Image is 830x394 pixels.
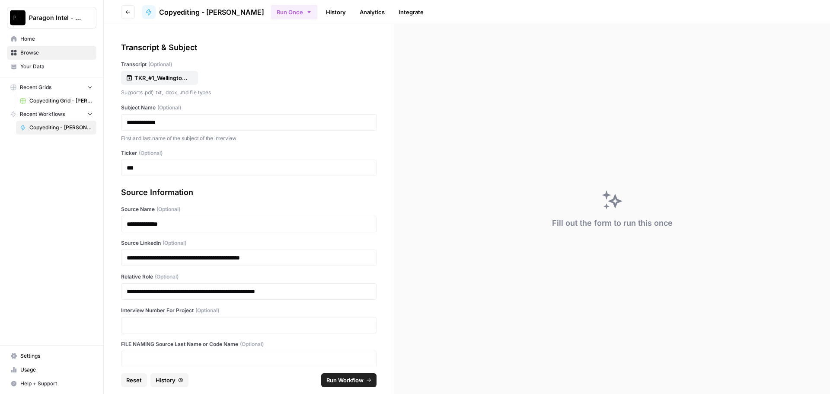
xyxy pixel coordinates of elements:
[29,13,81,22] span: Paragon Intel - Copyediting
[393,5,429,19] a: Integrate
[552,217,673,229] div: Fill out the form to run this once
[7,349,96,363] a: Settings
[121,205,377,213] label: Source Name
[354,5,390,19] a: Analytics
[20,352,93,360] span: Settings
[163,239,186,247] span: (Optional)
[156,205,180,213] span: (Optional)
[20,110,65,118] span: Recent Workflows
[321,5,351,19] a: History
[16,94,96,108] a: Copyediting Grid - [PERSON_NAME]
[139,149,163,157] span: (Optional)
[321,373,377,387] button: Run Workflow
[10,10,26,26] img: Paragon Intel - Copyediting Logo
[121,239,377,247] label: Source LinkedIn
[142,5,264,19] a: Copyediting - [PERSON_NAME]
[121,134,377,143] p: First and last name of the subject of the interview
[20,83,51,91] span: Recent Grids
[121,149,377,157] label: Ticker
[20,35,93,43] span: Home
[7,60,96,74] a: Your Data
[20,380,93,388] span: Help + Support
[155,273,179,281] span: (Optional)
[7,108,96,121] button: Recent Workflows
[16,121,96,135] a: Copyediting - [PERSON_NAME]
[134,74,190,82] p: TKR_#1_Wellington Raw Transcript.docx
[7,81,96,94] button: Recent Grids
[240,340,264,348] span: (Optional)
[195,307,219,314] span: (Optional)
[121,42,377,54] div: Transcript & Subject
[121,71,198,85] button: TKR_#1_Wellington Raw Transcript.docx
[20,49,93,57] span: Browse
[20,366,93,374] span: Usage
[7,377,96,391] button: Help + Support
[326,376,364,384] span: Run Workflow
[126,376,142,384] span: Reset
[7,7,96,29] button: Workspace: Paragon Intel - Copyediting
[271,5,317,19] button: Run Once
[121,104,377,112] label: Subject Name
[156,376,176,384] span: History
[7,46,96,60] a: Browse
[121,273,377,281] label: Relative Role
[157,104,181,112] span: (Optional)
[7,32,96,46] a: Home
[7,363,96,377] a: Usage
[121,307,377,314] label: Interview Number For Project
[29,124,93,131] span: Copyediting - [PERSON_NAME]
[159,7,264,17] span: Copyediting - [PERSON_NAME]
[121,373,147,387] button: Reset
[20,63,93,70] span: Your Data
[148,61,172,68] span: (Optional)
[121,340,377,348] label: FILE NAMING Source Last Name or Code Name
[29,97,93,105] span: Copyediting Grid - [PERSON_NAME]
[121,61,377,68] label: Transcript
[121,186,377,199] div: Source Information
[121,88,377,97] p: Supports .pdf, .txt, .docx, .md file types
[150,373,188,387] button: History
